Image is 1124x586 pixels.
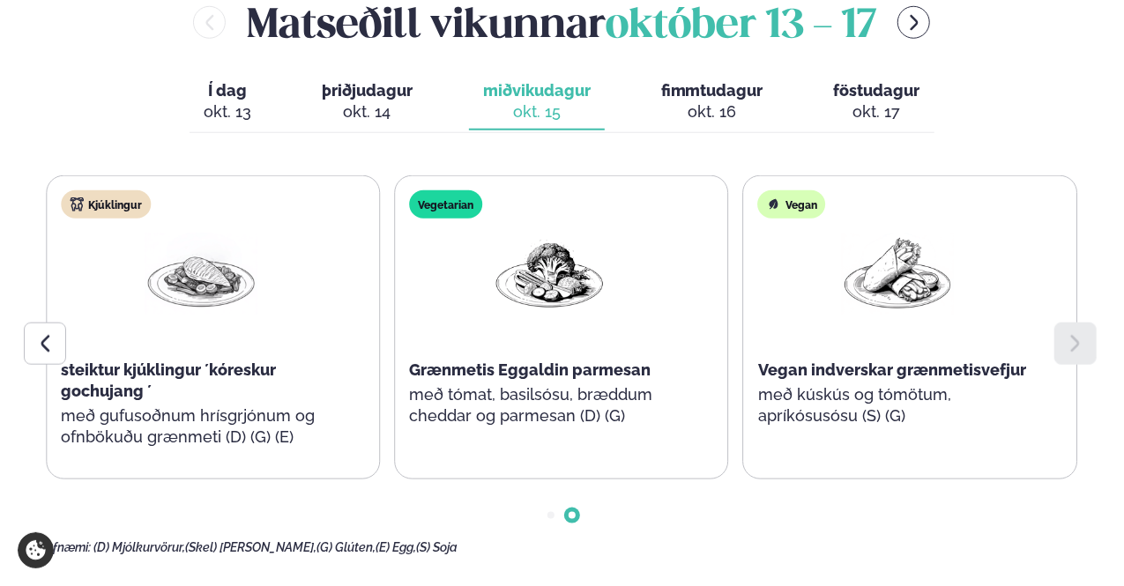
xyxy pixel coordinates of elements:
[322,101,413,122] div: okt. 14
[758,190,826,219] div: Vegan
[842,233,955,315] img: Wraps.png
[145,233,257,315] img: Chicken-breast.png
[322,81,413,100] span: þriðjudagur
[409,190,482,219] div: Vegetarian
[569,512,576,519] span: Go to slide 2
[61,190,151,219] div: Kjúklingur
[606,7,876,46] span: október 13 - 17
[416,540,458,554] span: (S) Soja
[61,405,341,448] p: með gufusoðnum hrísgrjónum og ofnbökuðu grænmeti (D) (G) (E)
[190,73,265,131] button: Í dag okt. 13
[70,197,84,211] img: chicken.svg
[18,532,54,568] a: Cookie settings
[493,233,606,315] img: Vegan.png
[767,197,781,211] img: Vegan.svg
[308,73,427,131] button: þriðjudagur okt. 14
[661,101,763,122] div: okt. 16
[661,81,763,100] span: fimmtudagur
[758,360,1026,379] span: Vegan indverskar grænmetisvefjur
[758,384,1038,427] p: með kúskús og tómötum, apríkósusósu (S) (G)
[204,80,251,101] span: Í dag
[834,81,920,100] span: föstudagur
[44,540,91,554] span: Ofnæmi:
[820,73,934,131] button: föstudagur okt. 17
[316,540,376,554] span: (G) Glúten,
[483,81,591,100] span: miðvikudagur
[834,101,920,122] div: okt. 17
[409,360,651,379] span: Grænmetis Eggaldin parmesan
[469,73,605,131] button: miðvikudagur okt. 15
[93,540,185,554] span: (D) Mjólkurvörur,
[193,6,226,39] button: menu-btn-left
[647,73,778,131] button: fimmtudagur okt. 16
[547,512,555,519] span: Go to slide 1
[483,101,591,122] div: okt. 15
[185,540,316,554] span: (Skel) [PERSON_NAME],
[61,360,276,400] span: steiktur kjúklingur ´kóreskur gochujang ´
[897,6,930,39] button: menu-btn-right
[376,540,416,554] span: (E) Egg,
[204,101,251,122] div: okt. 13
[409,384,689,427] p: með tómat, basilsósu, bræddum cheddar og parmesan (D) (G)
